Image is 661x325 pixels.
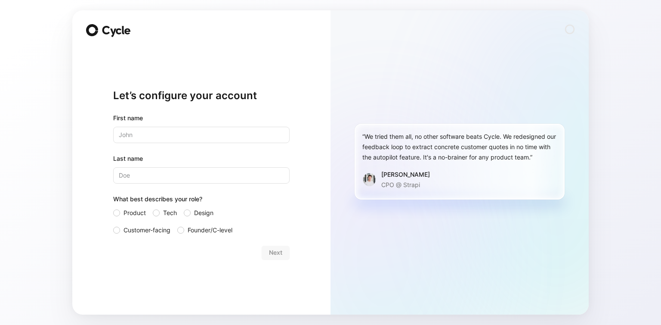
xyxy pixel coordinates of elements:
div: First name [113,113,290,123]
h1: Let’s configure your account [113,89,290,103]
p: CPO @ Strapi [381,180,430,190]
span: Founder/C-level [188,225,232,235]
div: [PERSON_NAME] [381,169,430,180]
div: “We tried them all, no other software beats Cycle. We redesigned our feedback loop to extract con... [362,131,557,162]
label: Last name [113,153,290,164]
span: Design [194,208,213,218]
span: Customer-facing [124,225,170,235]
span: Tech [163,208,177,218]
input: John [113,127,290,143]
input: Doe [113,167,290,184]
div: What best describes your role? [113,194,290,208]
span: Product [124,208,146,218]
